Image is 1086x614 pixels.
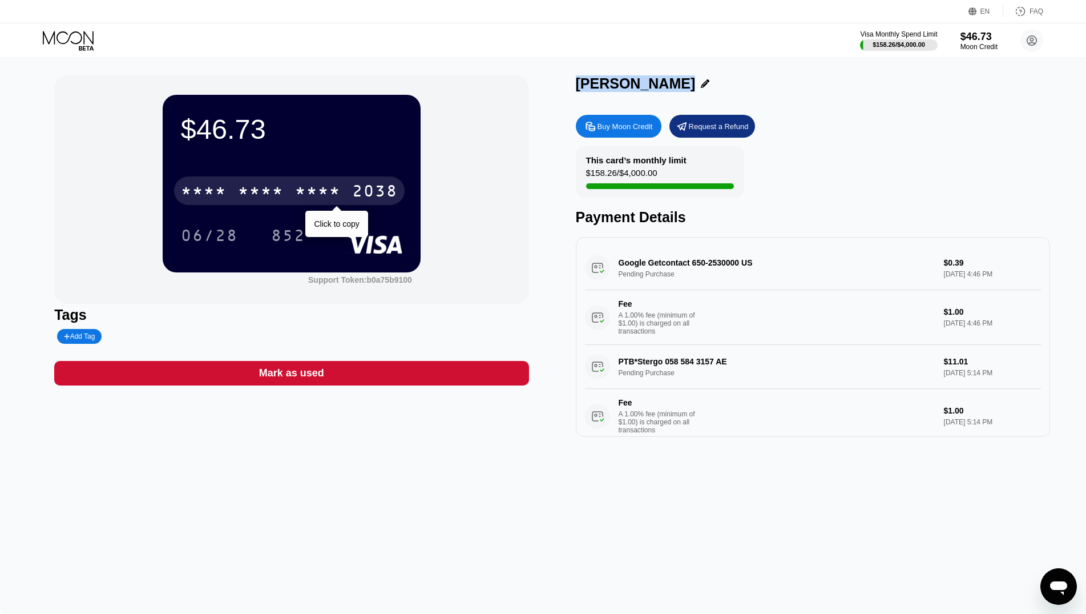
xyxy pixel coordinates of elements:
div: Buy Moon Credit [597,122,653,131]
div: [PERSON_NAME] [576,75,696,92]
div: A 1.00% fee (minimum of $1.00) is charged on all transactions [619,410,704,434]
div: $158.26 / $4,000.00 [586,168,657,183]
div: Request a Refund [669,115,755,138]
div: Visa Monthly Spend Limit [860,30,937,38]
div: FAQ [1030,7,1043,15]
div: Support Token: b0a75b9100 [308,275,412,284]
div: Tags [54,307,528,323]
div: Mark as used [54,361,528,386]
div: FAQ [1003,6,1043,17]
div: $46.73 [960,31,998,43]
div: $46.73 [181,113,402,145]
div: Click to copy [314,219,359,228]
div: Mark as used [259,367,324,380]
div: $158.26 / $4,000.00 [873,41,925,48]
div: This card’s monthly limit [586,155,687,165]
div: Visa Monthly Spend Limit$158.26/$4,000.00 [860,30,937,51]
div: [DATE] 4:46 PM [944,319,1041,327]
div: Moon Credit [960,43,998,51]
div: 852 [263,221,314,250]
div: $1.00 [944,307,1041,316]
div: Buy Moon Credit [576,115,661,138]
div: 2038 [352,183,398,202]
div: 06/28 [172,221,247,250]
div: A 1.00% fee (minimum of $1.00) is charged on all transactions [619,311,704,335]
div: $1.00 [944,406,1041,415]
div: FeeA 1.00% fee (minimum of $1.00) is charged on all transactions$1.00[DATE] 4:46 PM [585,290,1041,345]
div: Fee [619,398,699,407]
iframe: Button to launch messaging window, conversation in progress [1040,568,1077,605]
div: Support Token:b0a75b9100 [308,275,412,284]
div: Payment Details [576,209,1050,226]
div: Request a Refund [689,122,749,131]
div: FeeA 1.00% fee (minimum of $1.00) is charged on all transactions$1.00[DATE] 5:14 PM [585,389,1041,444]
div: $46.73Moon Credit [960,31,998,51]
div: Fee [619,299,699,308]
div: EN [968,6,1003,17]
div: Add Tag [57,329,102,344]
div: 852 [271,228,305,246]
div: Add Tag [64,332,95,340]
div: EN [980,7,990,15]
div: 06/28 [181,228,238,246]
div: [DATE] 5:14 PM [944,418,1041,426]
